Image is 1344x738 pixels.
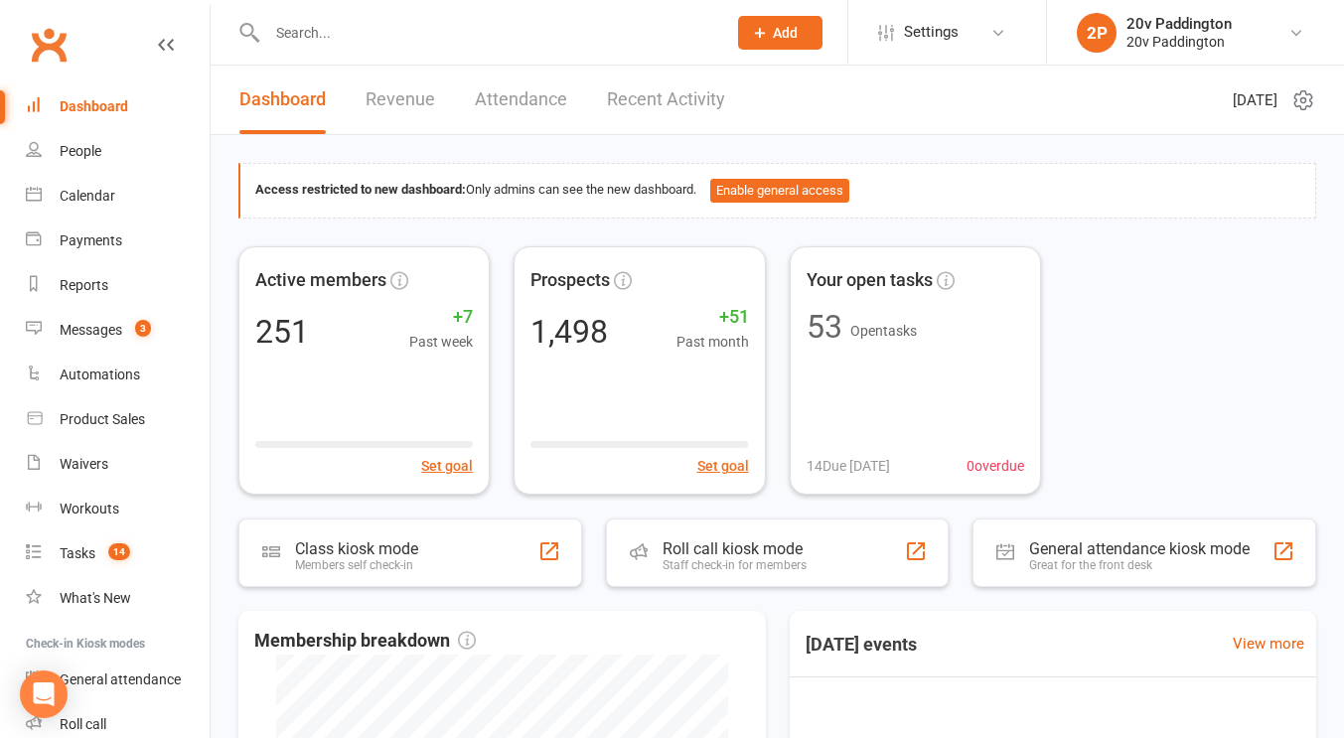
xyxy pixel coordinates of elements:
[60,671,181,687] div: General attendance
[60,501,119,517] div: Workouts
[60,590,131,606] div: What's New
[530,316,608,348] div: 1,498
[295,539,418,558] div: Class kiosk mode
[60,367,140,382] div: Automations
[1233,632,1304,656] a: View more
[530,266,610,295] span: Prospects
[26,263,210,308] a: Reports
[26,174,210,219] a: Calendar
[773,25,798,41] span: Add
[475,66,567,134] a: Attendance
[26,658,210,702] a: General attendance kiosk mode
[1029,539,1250,558] div: General attendance kiosk mode
[1126,33,1232,51] div: 20v Paddington
[261,19,712,47] input: Search...
[60,232,122,248] div: Payments
[1077,13,1117,53] div: 2P
[807,266,933,295] span: Your open tasks
[26,219,210,263] a: Payments
[1126,15,1232,33] div: 20v Paddington
[26,487,210,531] a: Workouts
[26,353,210,397] a: Automations
[967,455,1024,477] span: 0 overdue
[1233,88,1277,112] span: [DATE]
[26,308,210,353] a: Messages 3
[663,558,807,572] div: Staff check-in for members
[60,456,108,472] div: Waivers
[710,179,849,203] button: Enable general access
[60,188,115,204] div: Calendar
[24,20,74,70] a: Clubworx
[1029,558,1250,572] div: Great for the front desk
[60,277,108,293] div: Reports
[790,627,933,663] h3: [DATE] events
[239,66,326,134] a: Dashboard
[807,455,890,477] span: 14 Due [DATE]
[697,455,749,477] button: Set goal
[255,182,466,197] strong: Access restricted to new dashboard:
[409,303,473,332] span: +7
[108,543,130,560] span: 14
[850,323,917,339] span: Open tasks
[295,558,418,572] div: Members self check-in
[26,576,210,621] a: What's New
[60,411,145,427] div: Product Sales
[807,311,842,343] div: 53
[60,98,128,114] div: Dashboard
[135,320,151,337] span: 3
[366,66,435,134] a: Revenue
[254,627,476,656] span: Membership breakdown
[676,303,749,332] span: +51
[20,670,68,718] div: Open Intercom Messenger
[738,16,822,50] button: Add
[676,331,749,353] span: Past month
[607,66,725,134] a: Recent Activity
[255,179,1300,203] div: Only admins can see the new dashboard.
[421,455,473,477] button: Set goal
[26,129,210,174] a: People
[255,316,309,348] div: 251
[663,539,807,558] div: Roll call kiosk mode
[255,266,386,295] span: Active members
[26,531,210,576] a: Tasks 14
[60,143,101,159] div: People
[60,716,106,732] div: Roll call
[26,84,210,129] a: Dashboard
[60,545,95,561] div: Tasks
[904,10,959,55] span: Settings
[409,331,473,353] span: Past week
[26,442,210,487] a: Waivers
[60,322,122,338] div: Messages
[26,397,210,442] a: Product Sales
